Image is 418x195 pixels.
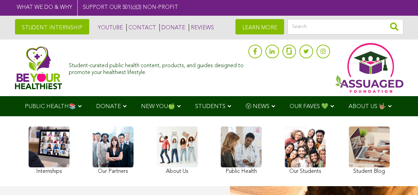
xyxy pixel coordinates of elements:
input: Search [288,19,403,34]
div: Navigation Menu [15,96,403,116]
span: OUR FAVES 💚 [290,104,328,109]
span: STUDENTS [195,104,226,109]
iframe: Chat Widget [384,162,418,195]
span: PUBLIC HEALTH📚 [25,104,76,109]
img: Assuaged App [335,43,403,93]
a: LEARN MORE [235,19,284,34]
span: NEW YOU🍏 [141,104,175,109]
img: glassdoor [287,48,291,55]
span: Ⓥ NEWS [246,104,269,109]
a: YOUTUBE [96,24,123,31]
span: DONATE [96,104,121,109]
a: REVIEWS [189,24,214,31]
div: Student-curated public health content, products, and guides designed to promote your healthiest l... [69,59,245,76]
a: STUDENT INTERNSHIP [15,19,89,34]
a: CONTACT [126,24,156,31]
span: ABOUT US 🤟🏽 [349,104,386,109]
img: Assuaged [15,46,62,89]
a: DONATE [159,24,185,31]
